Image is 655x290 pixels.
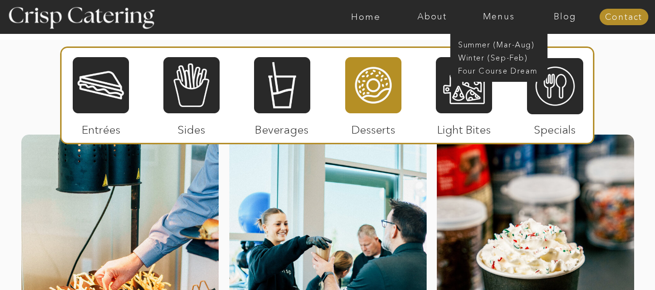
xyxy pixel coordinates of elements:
[69,113,133,141] p: Entrées
[458,39,545,48] a: Summer (Mar-Aug)
[159,113,224,141] p: Sides
[333,12,399,22] a: Home
[490,137,655,254] iframe: podium webchat widget prompt
[532,12,598,22] a: Blog
[341,113,406,141] p: Desserts
[465,12,532,22] a: Menus
[558,242,655,290] iframe: podium webchat widget bubble
[458,65,545,75] a: Four Course Dream
[458,52,538,61] a: Winter (Sep-Feb)
[599,13,648,22] a: Contact
[399,12,465,22] a: About
[250,113,314,141] p: Beverages
[523,113,587,141] p: Specials
[432,113,496,141] p: Light Bites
